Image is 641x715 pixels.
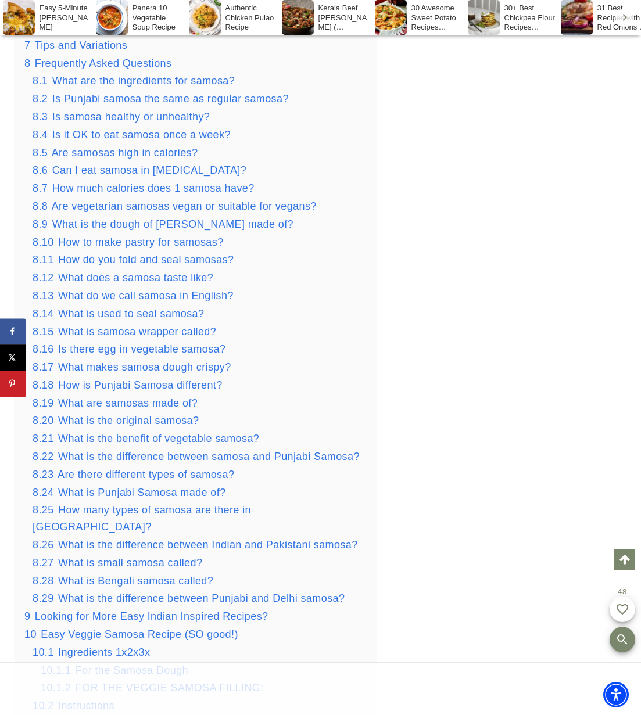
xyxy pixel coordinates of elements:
span: 8.12 [33,272,54,283]
a: 8.11 How do you fold and seal samosas? [33,254,234,265]
span: 8.26 [33,539,54,551]
span: 8.20 [33,415,54,426]
span: Is Punjabi samosa the same as regular samosa? [52,93,289,105]
a: 8.7 How much calories does 1 samosa have? [33,182,255,194]
span: Ingredients 1x2x3x [58,646,150,658]
span: 8.16 [33,343,54,355]
span: 8.23 [33,469,54,480]
a: 8.5 Are samosas high in calories? [33,147,198,159]
span: What is the benefit of vegetable samosa? [58,433,259,444]
span: 8.13 [33,290,54,301]
span: 8.27 [33,557,54,569]
span: What is samosa wrapper called? [58,326,216,337]
span: 8.11 [33,254,54,265]
a: 7 Tips and Variations [24,39,127,51]
a: 8.27 What is small samosa called? [33,557,202,569]
a: 8.26 What is the difference between Indian and Pakistani samosa? [33,539,358,551]
span: Frequently Asked Questions [35,58,172,69]
iframe: Advertisement [228,674,414,703]
span: 8.19 [33,397,54,409]
span: 8.2 [33,93,48,105]
a: 8.3 Is samosa healthy or unhealthy? [33,111,210,123]
a: 8.25 How many types of samosa are there in [GEOGRAPHIC_DATA]? [33,504,251,533]
span: 8.29 [33,592,54,604]
a: 8.23 Are there different types of samosa? [33,469,234,480]
span: How is Punjabi Samosa different? [58,379,223,391]
a: 8.16 Is there egg in vegetable samosa? [33,343,225,355]
span: What is the difference between Punjabi and Delhi samosa? [58,592,345,604]
span: 8.9 [33,218,48,230]
a: 8.29 What is the difference between Punjabi and Delhi samosa? [33,592,345,604]
a: 8.28 What is Bengali samosa called? [33,575,213,587]
span: What is the difference between samosa and Punjabi Samosa? [58,451,360,462]
span: What is Punjabi Samosa made of? [58,487,226,498]
a: 9 Looking for More Easy Indian Inspired Recipes? [24,610,268,622]
span: 8.1 [33,75,48,87]
a: 8.18 How is Punjabi Samosa different? [33,379,223,391]
a: 8.19 What are samosas made of? [33,397,198,409]
span: 7 [24,39,30,51]
span: 8.25 [33,504,54,516]
span: 8.18 [33,379,54,391]
span: 10 [24,628,37,640]
a: 8.21 What is the benefit of vegetable samosa? [33,433,259,444]
span: 8.21 [33,433,54,444]
span: 8 [24,58,30,69]
span: 8.15 [33,326,54,337]
a: 8.24 What is Punjabi Samosa made of? [33,487,226,498]
iframe: Advertisement [435,58,610,407]
span: What is the original samosa? [58,415,199,426]
a: 8.15 What is samosa wrapper called? [33,326,216,337]
span: What do we call samosa in English? [58,290,234,301]
a: 8.8 Are vegetarian samosas vegan or suitable for vegans? [33,200,317,212]
a: 8.20 What is the original samosa? [33,415,199,426]
a: 8.10 How to make pastry for samosas? [33,236,224,248]
span: What is the dough of [PERSON_NAME] made of? [52,218,293,230]
span: How many types of samosa are there in [GEOGRAPHIC_DATA]? [33,504,251,533]
a: 8.1 What are the ingredients for samosa? [33,75,235,87]
span: 8.5 [33,147,48,159]
span: Are samosas high in calories? [52,147,198,159]
span: 8.7 [33,182,48,194]
a: 8.4 Is it OK to eat samosa once a week? [33,129,231,141]
span: 8.14 [33,308,54,319]
span: 8.10 [33,236,54,248]
a: 8.14 What is used to seal samosa? [33,308,204,319]
a: 8.6 Can I eat samosa in [MEDICAL_DATA]? [33,164,246,176]
a: 10 Easy Veggie Samosa Recipe (SO good!) [24,628,238,640]
span: Are vegetarian samosas vegan or suitable for vegans? [52,200,317,212]
span: What does a samosa taste like? [58,272,213,283]
a: 8.12 What does a samosa taste like? [33,272,213,283]
span: 8.3 [33,111,48,123]
span: Can I eat samosa in [MEDICAL_DATA]? [52,164,246,176]
span: Are there different types of samosa? [58,469,234,480]
span: 10.1 [33,646,54,658]
div: Accessibility Menu [603,682,629,707]
span: 9 [24,610,30,622]
span: What are the ingredients for samosa? [52,75,235,87]
a: 10.1 Ingredients 1x2x3x [33,646,150,658]
a: 8.22 What is the difference between samosa and Punjabi Samosa? [33,451,360,462]
span: What is Bengali samosa called? [58,575,213,587]
span: How do you fold and seal samosas? [58,254,234,265]
span: Is samosa healthy or unhealthy? [52,111,210,123]
a: 8.9 What is the dough of [PERSON_NAME] made of? [33,218,293,230]
span: Is there egg in vegetable samosa? [58,343,225,355]
span: Is it OK to eat samosa once a week? [52,129,231,141]
span: What is small samosa called? [58,557,202,569]
a: 8.13 What do we call samosa in English? [33,290,234,301]
span: What are samosas made of? [58,397,198,409]
a: 8 Frequently Asked Questions [24,58,171,69]
span: Looking for More Easy Indian Inspired Recipes? [35,610,268,622]
span: Tips and Variations [35,39,128,51]
span: 8.22 [33,451,54,462]
span: 8.24 [33,487,54,498]
a: 8.2 Is Punjabi samosa the same as regular samosa? [33,93,289,105]
a: Scroll to top [614,549,635,570]
span: 8.17 [33,361,54,373]
span: 8.28 [33,575,54,587]
span: What is the difference between Indian and Pakistani samosa? [58,539,358,551]
span: 8.8 [33,200,48,212]
span: How much calories does 1 samosa have? [52,182,255,194]
span: What is used to seal samosa? [58,308,204,319]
